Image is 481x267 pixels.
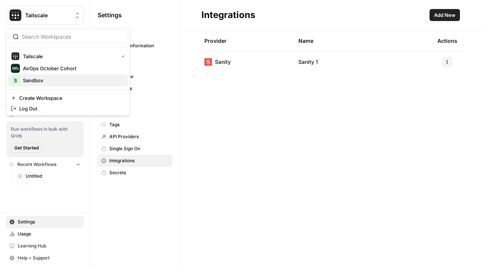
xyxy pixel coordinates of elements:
input: Search Workspaces [22,33,123,41]
button: Recent Workflows [6,159,84,170]
span: Create Workspace [19,94,122,102]
span: Secrets [109,169,169,176]
span: Add New [434,11,455,19]
span: API Providers [109,133,169,140]
img: Sanity [204,58,212,66]
a: Usage [6,228,84,240]
span: Tags [109,121,169,128]
span: Workspace [109,73,169,80]
span: Learning Hub [18,243,80,249]
a: Team [98,107,172,119]
img: Tailscale Logo [11,52,20,61]
span: Untitled [26,173,80,180]
button: Get Started [11,143,42,153]
span: Run workflows in bulk with Grids [11,126,79,139]
span: Log Out [19,105,122,112]
a: Untitled [14,170,84,182]
span: Personal Information [109,42,169,49]
a: API Providers [98,131,172,143]
a: Learning Hub [6,240,84,252]
div: Workspace: Tailscale [6,28,130,116]
span: Recent Workflows [17,161,56,168]
a: Log Out [8,103,128,114]
a: Tags [98,119,172,131]
a: Single Sign On [98,143,172,155]
a: Billing [98,95,172,107]
a: Integrations [98,155,172,167]
span: Databases [109,85,169,92]
span: Team [109,109,169,116]
span: Settings [98,11,122,20]
button: Help + Support [6,252,84,264]
span: Billing [109,97,169,104]
span: S [14,77,17,84]
button: Workspace: Tailscale [6,6,84,25]
span: Usage [18,231,80,237]
span: Sanity [215,58,231,66]
span: Single Sign On [109,145,169,152]
span: Tailscale [23,53,115,60]
span: AirOps October Cohort [23,65,122,72]
a: Settings [6,216,84,228]
img: AirOps October Cohort Logo [11,64,20,73]
span: Tailscale [25,12,71,19]
span: Integrations [109,157,169,164]
div: Provider [204,30,227,51]
div: Actions [437,30,457,51]
span: Help + Support [18,255,80,261]
a: Secrets [98,167,172,179]
span: Get Started [14,145,39,151]
img: Tailscale Logo [9,9,22,22]
a: Workspace [98,71,172,83]
a: Create Workspace [8,93,128,103]
div: Integrations [201,9,255,21]
span: Settings [18,219,80,225]
button: Add New [430,9,460,21]
span: Sanity 1 [298,58,318,66]
div: Name [298,30,425,51]
a: Personal Information [98,40,172,52]
span: Sandbox [23,77,122,84]
a: Databases [98,83,172,95]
